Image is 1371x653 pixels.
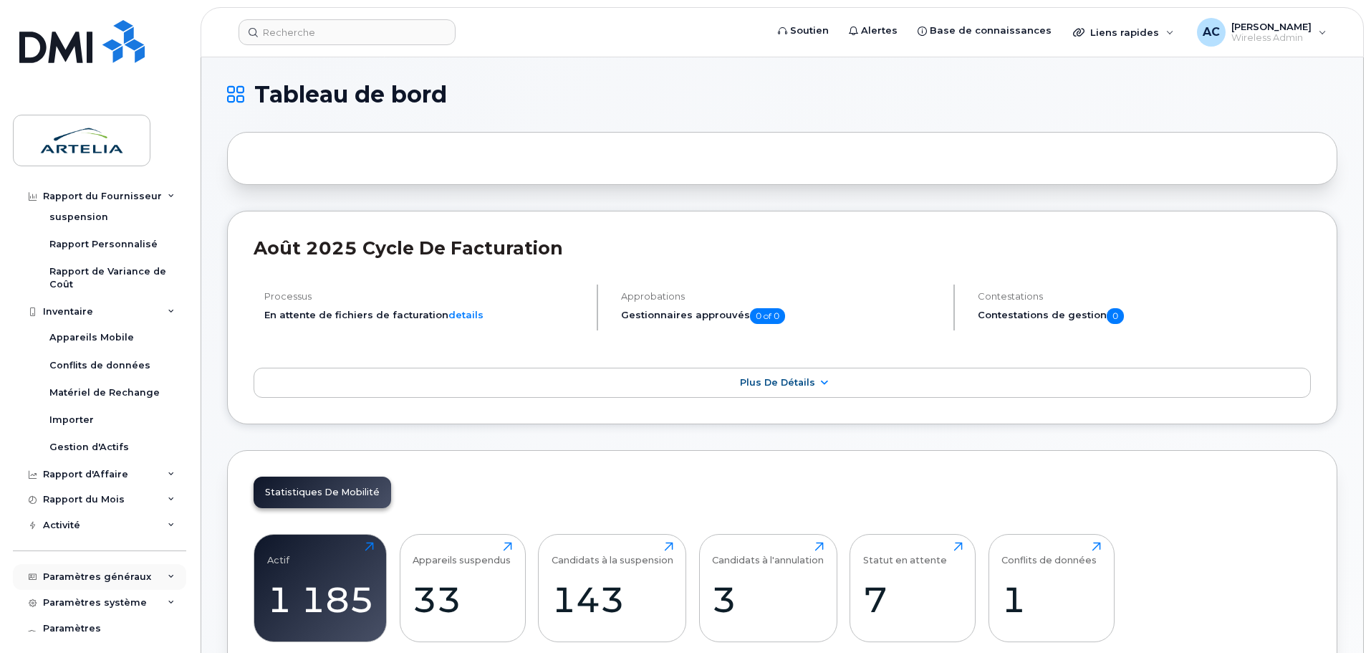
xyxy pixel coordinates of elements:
a: Candidats à l'annulation3 [712,542,824,634]
span: 0 [1107,308,1124,324]
li: En attente de fichiers de facturation [264,308,585,322]
div: Candidats à l'annulation [712,542,824,566]
div: Statut en attente [863,542,947,566]
h5: Gestionnaires approuvés [621,308,941,324]
div: Conflits de données [1001,542,1097,566]
div: 1 185 [267,578,374,621]
div: Appareils suspendus [413,542,511,566]
div: Candidats à la suspension [552,542,673,566]
span: Plus de détails [740,377,815,388]
div: 7 [863,578,963,621]
div: 1 [1001,578,1101,621]
h4: Contestations [978,291,1311,302]
a: Candidats à la suspension143 [552,542,673,634]
div: 143 [552,578,673,621]
h5: Contestations de gestion [978,308,1311,324]
a: details [448,309,484,320]
div: 33 [413,578,512,621]
div: 3 [712,578,824,621]
div: Actif [267,542,289,566]
span: 0 of 0 [750,308,785,324]
h4: Processus [264,291,585,302]
a: Actif1 185 [267,542,374,634]
a: Conflits de données1 [1001,542,1101,634]
h2: août 2025 Cycle de facturation [254,237,1311,259]
h4: Approbations [621,291,941,302]
a: Appareils suspendus33 [413,542,512,634]
span: Tableau de bord [254,84,447,105]
a: Statut en attente7 [863,542,963,634]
